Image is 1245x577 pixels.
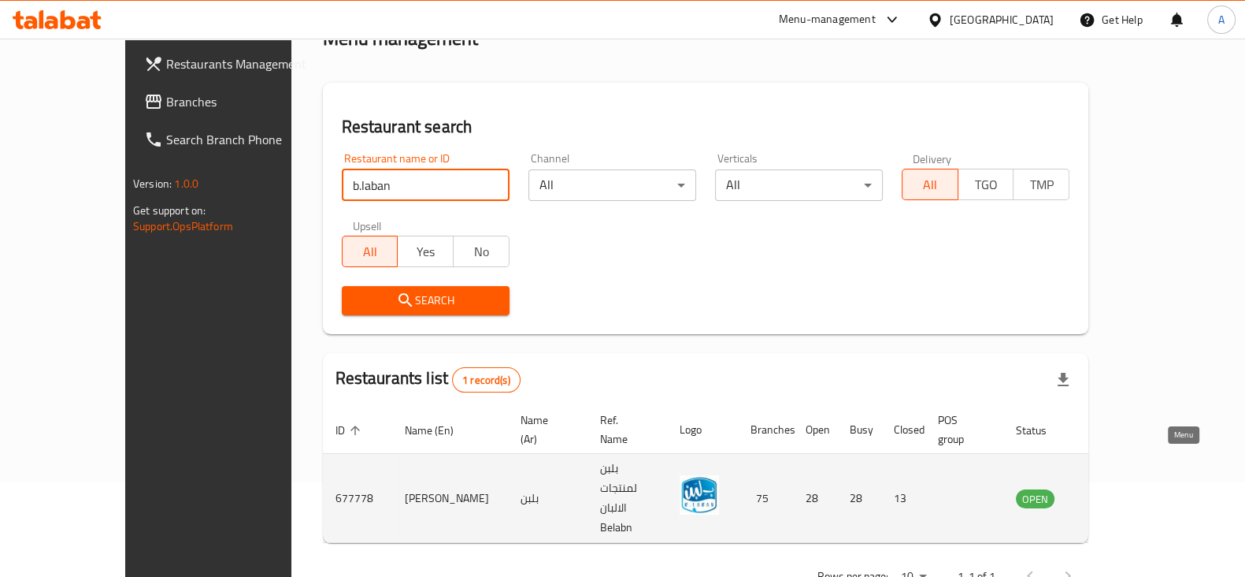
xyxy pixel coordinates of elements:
[1013,169,1069,200] button: TMP
[1020,173,1063,196] span: TMP
[508,454,587,543] td: بلبن
[938,411,984,449] span: POS group
[902,169,958,200] button: All
[1016,490,1054,508] span: OPEN
[174,173,198,194] span: 1.0.0
[680,475,719,515] img: B.LABAN
[453,236,509,267] button: No
[587,454,667,543] td: بلبن لمنتجات الالبان Belabn
[1218,11,1225,28] span: A
[166,54,321,73] span: Restaurants Management
[335,367,521,393] h2: Restaurants list
[397,236,454,267] button: Yes
[323,406,1140,543] table: enhanced table
[349,240,392,263] span: All
[166,130,321,149] span: Search Branch Phone
[600,411,648,449] span: Ref. Name
[738,406,793,454] th: Branches
[132,121,333,158] a: Search Branch Phone
[881,406,925,454] th: Closed
[342,286,509,315] button: Search
[793,406,837,454] th: Open
[913,153,952,164] label: Delivery
[335,421,365,440] span: ID
[837,406,881,454] th: Busy
[404,240,447,263] span: Yes
[132,45,333,83] a: Restaurants Management
[738,454,793,543] td: 75
[342,115,1069,139] h2: Restaurant search
[452,367,521,393] div: Total records count
[166,92,321,111] span: Branches
[909,173,952,196] span: All
[323,454,392,543] td: 677778
[528,169,696,201] div: All
[667,406,738,454] th: Logo
[793,454,837,543] td: 28
[354,291,497,311] span: Search
[405,421,474,440] span: Name (En)
[958,169,1014,200] button: TGO
[1044,361,1082,399] div: Export file
[881,454,925,543] td: 13
[965,173,1008,196] span: TGO
[1086,406,1140,454] th: Action
[460,240,503,263] span: No
[342,169,509,201] input: Search for restaurant name or ID..
[323,26,478,51] h2: Menu management
[837,454,881,543] td: 28
[132,83,333,121] a: Branches
[779,10,876,29] div: Menu-management
[950,11,1054,28] div: [GEOGRAPHIC_DATA]
[392,454,508,543] td: [PERSON_NAME]
[715,169,883,201] div: All
[521,411,569,449] span: Name (Ar)
[1016,421,1067,440] span: Status
[353,220,382,231] label: Upsell
[133,200,206,221] span: Get support on:
[133,173,172,194] span: Version:
[453,373,520,388] span: 1 record(s)
[133,216,233,236] a: Support.OpsPlatform
[342,236,398,267] button: All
